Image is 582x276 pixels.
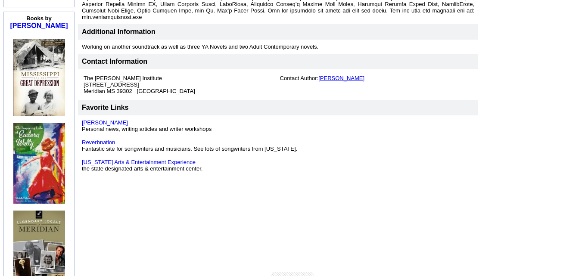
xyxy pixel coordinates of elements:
[280,75,365,81] font: Contact Author:
[13,39,65,117] img: 75205.jpg
[13,123,65,204] img: 63024.jpg
[13,116,14,121] img: shim.gif
[82,28,156,35] font: Additional Information
[10,22,68,29] a: [PERSON_NAME]
[82,119,212,132] font: Personal news, writing articles and writer workshops
[82,139,297,152] font: Fantastic site for songwriters and musicians. See lots of songwriters from [US_STATE].
[26,15,52,22] b: Books by
[82,159,202,172] font: the state designated arts & entertainment center.
[38,34,39,37] img: shim.gif
[13,204,14,208] img: shim.gif
[82,104,128,111] font: Favorite Links
[318,75,364,81] a: [PERSON_NAME]
[39,34,40,37] img: shim.gif
[82,119,128,126] a: [PERSON_NAME]
[82,159,196,165] a: [US_STATE] Arts & Entertainment Experience
[82,43,318,50] font: Working on another soundtrack as well as three YA Novels and two Adult Contemporary novels.
[82,139,115,146] a: Reverbnation
[82,58,147,65] font: Contact Information
[84,75,195,94] font: The [PERSON_NAME] Institute [STREET_ADDRESS] Meridian MS 39302 [GEOGRAPHIC_DATA]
